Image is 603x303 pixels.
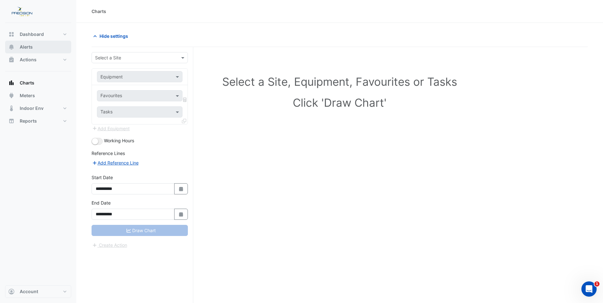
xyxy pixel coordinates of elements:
[5,115,71,127] button: Reports
[182,97,188,102] span: Choose Function
[8,57,15,63] app-icon: Actions
[20,44,33,50] span: Alerts
[8,44,15,50] app-icon: Alerts
[99,33,128,39] span: Hide settings
[178,186,184,192] fa-icon: Select Date
[178,212,184,217] fa-icon: Select Date
[5,102,71,115] button: Indoor Env
[20,105,44,111] span: Indoor Env
[99,108,113,117] div: Tasks
[92,8,106,15] div: Charts
[92,174,113,181] label: Start Date
[5,89,71,102] button: Meters
[8,5,36,18] img: Company Logo
[92,199,111,206] label: End Date
[594,281,600,286] span: 1
[5,41,71,53] button: Alerts
[8,80,15,86] app-icon: Charts
[20,80,34,86] span: Charts
[8,105,15,111] app-icon: Indoor Env
[92,242,127,247] app-escalated-ticket-create-button: Please correct errors first
[106,75,574,88] h1: Select a Site, Equipment, Favourites or Tasks
[20,57,37,63] span: Actions
[104,138,134,143] span: Working Hours
[5,285,71,298] button: Account
[92,30,132,42] button: Hide settings
[20,118,37,124] span: Reports
[20,31,44,37] span: Dashboard
[5,53,71,66] button: Actions
[8,31,15,37] app-icon: Dashboard
[20,288,38,295] span: Account
[99,92,122,100] div: Favourites
[20,92,35,99] span: Meters
[5,77,71,89] button: Charts
[92,159,139,166] button: Add Reference Line
[106,96,574,109] h1: Click 'Draw Chart'
[5,28,71,41] button: Dashboard
[8,118,15,124] app-icon: Reports
[8,92,15,99] app-icon: Meters
[581,281,597,297] iframe: Intercom live chat
[92,150,125,157] label: Reference Lines
[182,118,186,124] span: Clone Favourites and Tasks from this Equipment to other Equipment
